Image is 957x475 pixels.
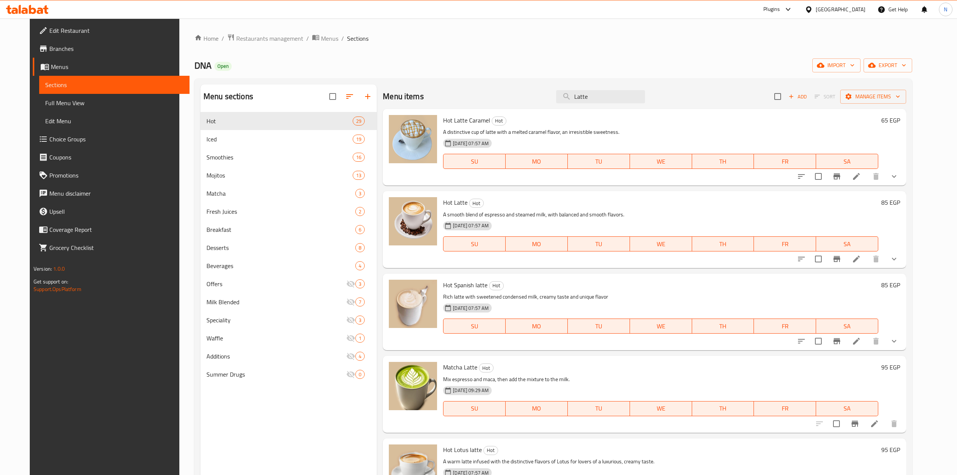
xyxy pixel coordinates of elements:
[816,236,878,251] button: SA
[356,208,364,215] span: 2
[355,225,365,234] div: items
[881,362,900,372] h6: 95 EGP
[355,189,365,198] div: items
[346,316,355,325] svg: Inactive section
[506,236,568,251] button: MO
[200,275,377,293] div: Offers3
[443,127,878,137] p: A distinctive cup of latte with a melted caramel flavor, an irresistible sweetness.
[206,279,346,288] div: Offers
[556,90,645,103] input: search
[214,62,232,71] div: Open
[852,254,861,264] a: Edit menu item
[206,207,355,216] span: Fresh Juices
[443,236,506,251] button: SU
[206,225,355,234] span: Breakfast
[630,236,692,251] button: WE
[852,172,861,181] a: Edit menu item
[359,87,377,106] button: Add section
[346,352,355,361] svg: Inactive section
[450,387,492,394] span: [DATE] 09:29 AM
[200,148,377,166] div: Smoothies16
[568,401,630,416] button: TU
[355,297,365,306] div: items
[200,329,377,347] div: Waffle1
[509,156,565,167] span: MO
[49,243,183,252] span: Grocery Checklist
[356,371,364,378] span: 0
[206,261,355,270] div: Beverages
[885,167,903,185] button: show more
[194,34,912,43] nav: breadcrumb
[864,58,912,72] button: export
[341,34,344,43] li: /
[819,239,875,250] span: SA
[816,319,878,334] button: SA
[571,156,627,167] span: TU
[356,353,364,360] span: 4
[346,297,355,306] svg: Inactive section
[236,34,303,43] span: Restaurants management
[39,76,190,94] a: Sections
[356,226,364,233] span: 6
[770,89,786,104] span: Select section
[200,311,377,329] div: Speciality3
[356,299,364,306] span: 7
[214,63,232,69] span: Open
[754,319,816,334] button: FR
[840,90,906,104] button: Manage items
[206,189,355,198] div: Matcha
[341,87,359,106] span: Sort sections
[443,401,506,416] button: SU
[443,115,490,126] span: Hot Latte Caramel
[312,34,338,43] a: Menus
[695,156,751,167] span: TH
[568,154,630,169] button: TU
[206,171,353,180] span: Mojitos
[506,401,568,416] button: MO
[33,221,190,239] a: Coverage Report
[355,352,365,361] div: items
[200,365,377,383] div: Summer Drugs0
[846,415,864,433] button: Branch-specific-item
[389,115,437,163] img: Hot Latte Caramel
[810,169,826,184] span: Select to update
[51,62,183,71] span: Menus
[757,239,813,250] span: FR
[206,316,346,325] div: Speciality
[200,109,377,386] nav: Menu sections
[692,236,754,251] button: TH
[39,112,190,130] a: Edit Menu
[568,319,630,334] button: TU
[206,135,353,144] span: Iced
[33,130,190,148] a: Choice Groups
[389,362,437,410] img: Matcha Latte
[509,239,565,250] span: MO
[200,221,377,239] div: Breakfast6
[509,321,565,332] span: MO
[49,44,183,53] span: Branches
[479,364,493,372] span: Hot
[450,305,492,312] span: [DATE] 07:57 AM
[754,154,816,169] button: FR
[763,5,780,14] div: Plugins
[34,277,68,287] span: Get support on:
[881,197,900,208] h6: 85 EGP
[353,135,365,144] div: items
[200,202,377,221] div: Fresh Juices2
[33,166,190,184] a: Promotions
[206,334,346,343] span: Waffle
[194,57,211,74] span: DNA
[355,261,365,270] div: items
[633,403,689,414] span: WE
[200,347,377,365] div: Additions4
[200,184,377,202] div: Matcha3
[33,202,190,221] a: Upsell
[443,375,878,384] p: Mix espresso and maca, then add the mixture to the milk.
[870,61,906,70] span: export
[33,58,190,76] a: Menus
[450,222,492,229] span: [DATE] 07:57 AM
[443,319,506,334] button: SU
